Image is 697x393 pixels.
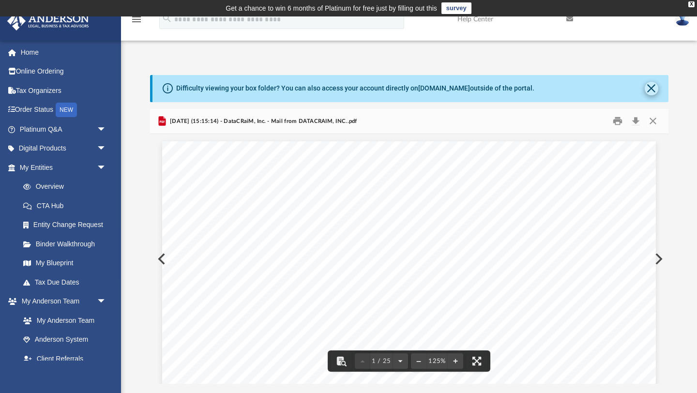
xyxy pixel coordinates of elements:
[7,62,121,81] a: Online Ordering
[7,43,121,62] a: Home
[14,272,121,292] a: Tax Due Dates
[14,254,116,273] a: My Blueprint
[418,84,470,92] a: [DOMAIN_NAME]
[97,139,116,159] span: arrow_drop_down
[14,330,116,349] a: Anderson System
[370,350,393,372] button: 1 / 25
[14,311,111,330] a: My Anderson Team
[331,350,352,372] button: Toggle findbar
[448,350,463,372] button: Zoom in
[56,103,77,117] div: NEW
[370,358,393,364] span: 1 / 25
[176,83,534,93] div: Difficulty viewing your box folder? You can also access your account directly on outside of the p...
[14,196,121,215] a: CTA Hub
[97,120,116,139] span: arrow_drop_down
[97,158,116,178] span: arrow_drop_down
[131,18,142,25] a: menu
[426,358,448,364] div: Current zoom level
[411,350,426,372] button: Zoom out
[7,158,121,177] a: My Entitiesarrow_drop_down
[97,292,116,312] span: arrow_drop_down
[150,134,668,384] div: File preview
[627,114,645,129] button: Download
[466,350,487,372] button: Enter fullscreen
[441,2,471,14] a: survey
[14,349,116,368] a: Client Referrals
[226,2,437,14] div: Get a chance to win 6 months of Platinum for free just by filling out this
[131,14,142,25] i: menu
[150,109,668,384] div: Preview
[7,139,121,158] a: Digital Productsarrow_drop_down
[7,81,121,100] a: Tax Organizers
[393,350,408,372] button: Next page
[688,1,695,7] div: close
[7,292,116,311] a: My Anderson Teamarrow_drop_down
[4,12,92,30] img: Anderson Advisors Platinum Portal
[168,117,357,126] span: [DATE] (15:15:14) - DataCRaiM, Inc. - Mail from DATACRAIM, INC..pdf
[7,120,121,139] a: Platinum Q&Aarrow_drop_down
[150,245,171,272] button: Previous File
[608,114,627,129] button: Print
[162,13,172,24] i: search
[7,100,121,120] a: Order StatusNEW
[675,12,690,26] img: User Pic
[14,177,121,196] a: Overview
[14,234,121,254] a: Binder Walkthrough
[150,134,668,384] div: Document Viewer
[647,245,668,272] button: Next File
[14,215,121,235] a: Entity Change Request
[644,114,662,129] button: Close
[645,82,658,95] button: Close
